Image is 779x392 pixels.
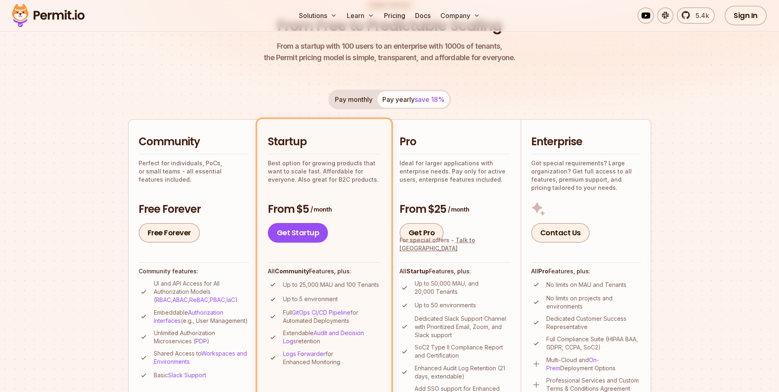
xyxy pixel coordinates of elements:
[154,309,223,324] a: Authorization Interfaces
[210,296,225,303] a: PBAC
[546,281,626,289] p: No limits on MAU and Tenants
[154,279,249,304] p: UI and API Access for All Authorization Models ( , , , , )
[154,349,249,366] p: Shared Access to
[415,301,476,309] p: Up to 50 environments
[400,202,511,217] h3: From $25
[283,309,381,325] p: Full for Automated Deployments
[8,2,88,29] img: Permit logo
[168,372,206,378] a: Slack Support
[268,159,381,184] p: Best option for growing products that want to scale fast. Affordable for everyone. Also great for...
[310,205,332,214] span: / month
[531,267,641,275] h4: All Features, plus:
[139,223,200,243] a: Free Forever
[139,159,249,184] p: Perfect for individuals, PoCs, or small teams - all essential features included.
[400,236,511,252] div: For special offers -
[415,364,511,381] p: Enhanced Audit Log Retention (21 days, extendable)
[546,315,641,331] p: Dedicated Customer Success Representative
[275,268,309,275] strong: Community
[139,135,249,149] h2: Community
[139,267,249,275] h4: Community features:
[400,267,511,275] h4: All Features, plus:
[264,41,516,52] span: From a startup with 100 users to an enterprise with 1000s of tenants,
[283,350,381,366] p: for Enhanced Monitoring
[268,223,328,243] a: Get Startup
[173,296,188,303] a: ABAC
[283,329,364,345] a: Audit and Decision Logs
[268,267,381,275] h4: All Features, plus:
[189,296,208,303] a: ReBAC
[691,11,709,20] span: 5.4k
[400,159,511,184] p: Ideal for larger applications with enterprise needs. Pay only for active users, enterprise featur...
[283,350,326,357] a: Logs Forwarder
[415,343,511,360] p: SoC2 Type II Compliance Report and Certification
[415,315,511,339] p: Dedicated Slack Support Channel with Prioritized Email, Zoom, and Slack support
[415,279,511,296] p: Up to 50,000 MAU, and 20,000 Tenants
[546,335,641,351] p: Full Compliance Suite (HIPAA BAA, GDPR, CCPA, SoC2)
[156,296,171,303] a: RBAC
[154,329,249,345] p: Unlimited Authorization Microservices ( )
[154,371,206,379] p: Basic
[437,7,483,24] button: Company
[268,135,381,149] h2: Startup
[546,356,641,372] p: Multi-Cloud and Deployment Options
[296,7,340,24] button: Solutions
[546,294,641,311] p: No limits on projects and environments
[283,295,338,303] p: Up to 5 environment
[381,7,409,24] a: Pricing
[268,202,381,217] h3: From $5
[400,223,444,243] a: Get Pro
[448,205,469,214] span: / month
[400,135,511,149] h2: Pro
[343,7,377,24] button: Learn
[531,159,641,192] p: Got special requirements? Large organization? Get full access to all features, premium support, a...
[195,338,207,345] a: PDP
[725,6,767,25] a: Sign In
[292,309,350,316] a: GitOps CI/CD Pipeline
[538,268,548,275] strong: Pro
[531,223,590,243] a: Contact Us
[154,309,249,325] p: Embeddable (e.g., User Management)
[283,281,379,289] p: Up to 25,000 MAU and 100 Tenants
[283,329,381,345] p: Extendable retention
[139,202,249,217] h3: Free Forever
[277,16,502,36] h1: From Free to Predictable Scaling
[227,296,235,303] a: IaC
[531,135,641,149] h2: Enterprise
[264,41,516,63] p: the Permit pricing model is simple, transparent, and affordable for everyone.
[677,7,715,24] a: 5.4k
[546,356,599,372] a: On-Prem
[330,91,377,108] button: Pay monthly
[412,7,434,24] a: Docs
[406,268,429,275] strong: Startup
